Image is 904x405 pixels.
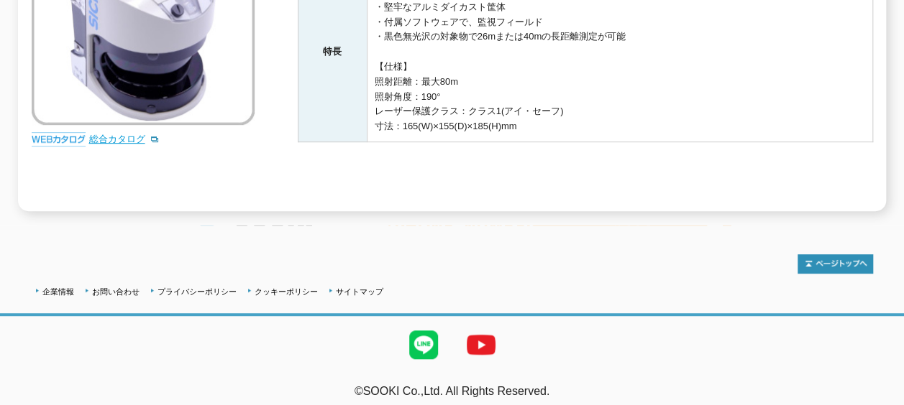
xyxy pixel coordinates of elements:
[92,287,140,296] a: お問い合わせ
[336,287,383,296] a: サイトマップ
[255,287,318,296] a: クッキーポリシー
[452,316,510,373] img: YouTube
[89,134,160,144] a: 総合カタログ
[32,132,86,146] img: webカタログ
[157,287,237,296] a: プライバシーポリシー
[798,254,873,274] img: トップページへ
[42,287,74,296] a: 企業情報
[395,316,452,373] img: LINE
